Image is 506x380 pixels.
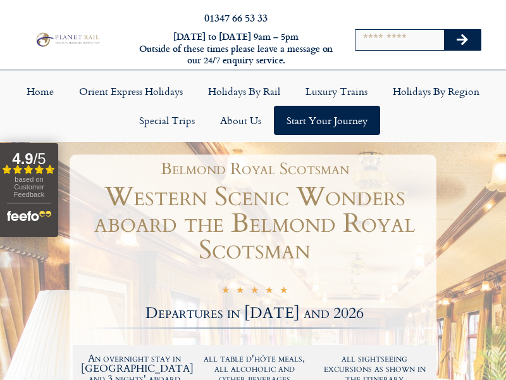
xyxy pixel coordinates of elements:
[73,306,436,321] h2: Departures in [DATE] and 2026
[195,77,293,106] a: Holidays by Rail
[293,77,380,106] a: Luxury Trains
[207,106,274,135] a: About Us
[204,10,268,25] a: 01347 66 53 33
[126,106,207,135] a: Special Trips
[138,31,334,66] h6: [DATE] to [DATE] 9am – 5pm Outside of these times please leave a message on our 24/7 enquiry serv...
[73,184,436,263] h1: Western Scenic Wonders aboard the Belmond Royal Scotsman
[14,77,66,106] a: Home
[274,106,380,135] a: Start your Journey
[221,286,230,298] i: ☆
[6,77,500,135] nav: Menu
[236,286,244,298] i: ☆
[380,77,492,106] a: Holidays by Region
[66,77,195,106] a: Orient Express Holidays
[280,286,288,298] i: ☆
[34,31,101,47] img: Planet Rail Train Holidays Logo
[265,286,273,298] i: ☆
[79,161,430,177] h1: Belmond Royal Scotsman
[444,30,481,50] button: Search
[250,286,259,298] i: ☆
[221,284,288,298] div: 5/5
